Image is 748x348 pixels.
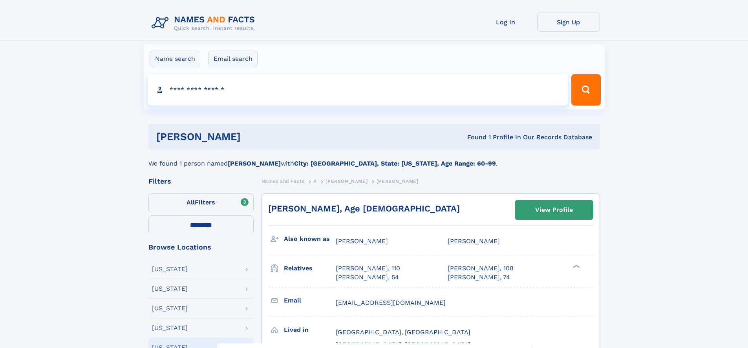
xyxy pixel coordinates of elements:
[152,286,188,292] div: [US_STATE]
[208,51,258,67] label: Email search
[148,149,600,168] div: We found 1 person named with .
[284,294,336,307] h3: Email
[152,325,188,331] div: [US_STATE]
[336,328,470,336] span: [GEOGRAPHIC_DATA], [GEOGRAPHIC_DATA]
[294,160,496,167] b: City: [GEOGRAPHIC_DATA], State: [US_STATE], Age Range: 60-99
[150,51,200,67] label: Name search
[152,266,188,272] div: [US_STATE]
[148,193,254,212] label: Filters
[326,179,368,184] span: [PERSON_NAME]
[284,232,336,246] h3: Also known as
[377,179,419,184] span: [PERSON_NAME]
[148,178,254,185] div: Filters
[336,237,388,245] span: [PERSON_NAME]
[571,264,580,269] div: ❯
[474,13,537,32] a: Log In
[148,244,254,251] div: Browse Locations
[535,201,573,219] div: View Profile
[284,262,336,275] h3: Relatives
[336,273,399,282] a: [PERSON_NAME], 54
[336,299,446,306] span: [EMAIL_ADDRESS][DOMAIN_NAME]
[354,133,592,142] div: Found 1 Profile In Our Records Database
[262,176,305,186] a: Names and Facts
[148,74,568,106] input: search input
[336,264,400,273] a: [PERSON_NAME], 110
[448,237,500,245] span: [PERSON_NAME]
[152,305,188,312] div: [US_STATE]
[326,176,368,186] a: [PERSON_NAME]
[156,132,354,142] h1: [PERSON_NAME]
[571,74,600,106] button: Search Button
[313,179,317,184] span: K
[268,204,460,213] a: [PERSON_NAME], Age [DEMOGRAPHIC_DATA]
[515,200,593,219] a: View Profile
[313,176,317,186] a: K
[187,199,195,206] span: All
[148,13,262,34] img: Logo Names and Facts
[284,323,336,337] h3: Lived in
[537,13,600,32] a: Sign Up
[448,273,510,282] a: [PERSON_NAME], 74
[448,264,514,273] a: [PERSON_NAME], 108
[228,160,281,167] b: [PERSON_NAME]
